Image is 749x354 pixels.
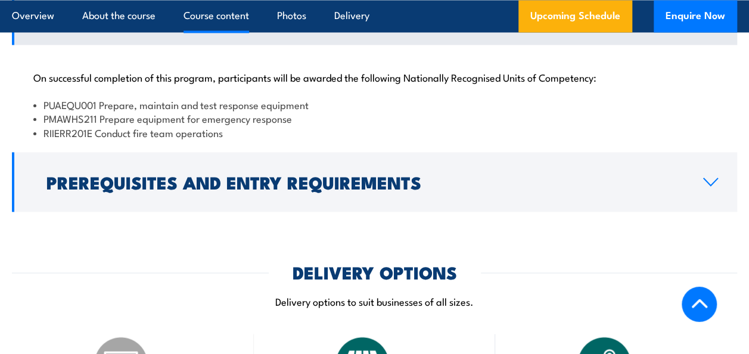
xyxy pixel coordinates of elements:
li: PMAWHS211 Prepare equipment for emergency response [33,111,716,125]
p: Delivery options to suit businesses of all sizes. [12,294,737,308]
li: PUAEQU001 Prepare, maintain and test response equipment [33,97,716,111]
h2: DELIVERY OPTIONS [293,263,457,279]
li: RIIERR201E Conduct fire team operations [33,125,716,139]
p: On successful completion of this program, participants will be awarded the following Nationally R... [33,70,716,82]
a: Prerequisites and Entry Requirements [12,152,737,212]
h2: Prerequisites and Entry Requirements [46,173,684,189]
